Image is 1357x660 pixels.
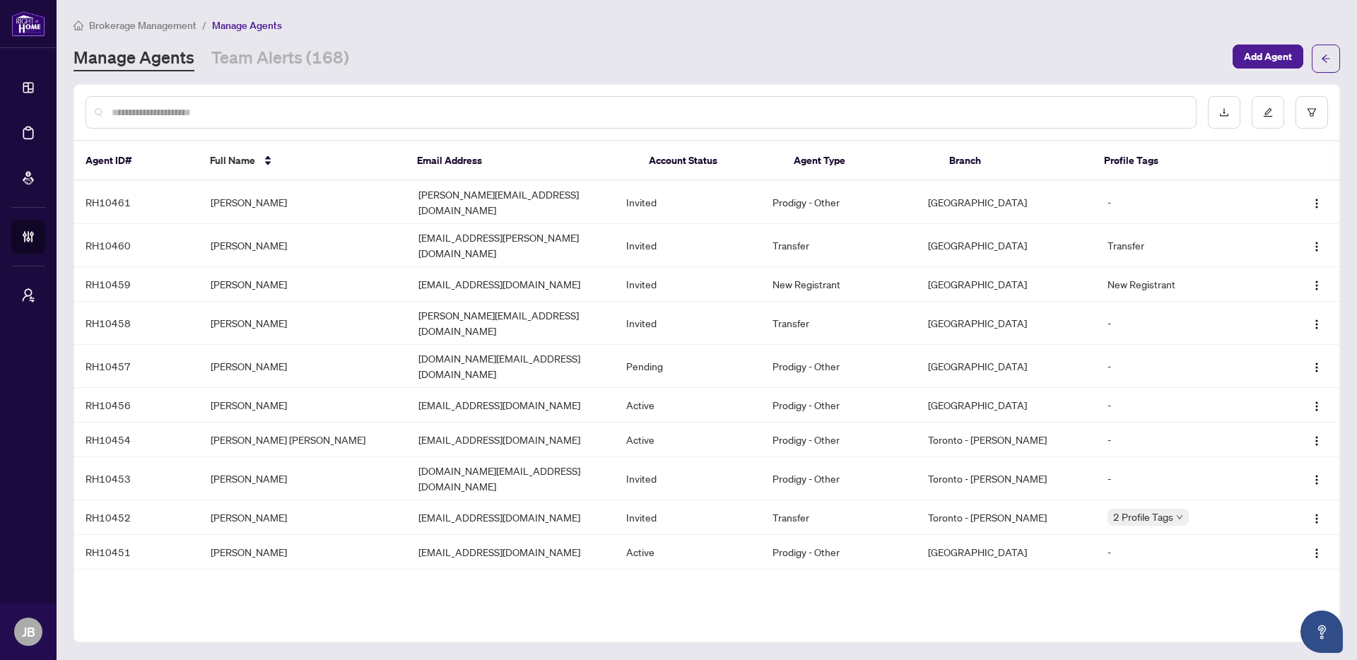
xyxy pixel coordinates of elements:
[1305,191,1328,213] button: Logo
[1096,267,1273,302] td: New Registrant
[1305,355,1328,377] button: Logo
[638,141,782,181] th: Account Status
[615,388,760,423] td: Active
[615,535,760,570] td: Active
[407,345,615,388] td: [DOMAIN_NAME][EMAIL_ADDRESS][DOMAIN_NAME]
[74,423,199,457] td: RH10454
[1311,241,1322,252] img: Logo
[615,302,760,345] td: Invited
[917,302,1095,345] td: [GEOGRAPHIC_DATA]
[1093,141,1269,181] th: Profile Tags
[761,181,917,224] td: Prodigy - Other
[761,535,917,570] td: Prodigy - Other
[11,11,45,37] img: logo
[1096,345,1273,388] td: -
[1311,401,1322,412] img: Logo
[199,423,407,457] td: [PERSON_NAME] [PERSON_NAME]
[74,457,199,500] td: RH10453
[199,267,407,302] td: [PERSON_NAME]
[199,535,407,570] td: [PERSON_NAME]
[407,500,615,535] td: [EMAIL_ADDRESS][DOMAIN_NAME]
[761,500,917,535] td: Transfer
[917,457,1095,500] td: Toronto - [PERSON_NAME]
[1300,611,1343,653] button: Open asap
[1311,280,1322,291] img: Logo
[917,345,1095,388] td: [GEOGRAPHIC_DATA]
[89,19,196,32] span: Brokerage Management
[1311,362,1322,373] img: Logo
[74,535,199,570] td: RH10451
[199,224,407,267] td: [PERSON_NAME]
[74,46,194,71] a: Manage Agents
[74,267,199,302] td: RH10459
[212,19,282,32] span: Manage Agents
[1311,198,1322,209] img: Logo
[1305,575,1328,598] button: Logo
[199,500,407,535] td: [PERSON_NAME]
[1311,435,1322,447] img: Logo
[1296,96,1328,129] button: filter
[199,570,407,604] td: [PERSON_NAME]
[782,141,938,181] th: Agent Type
[761,423,917,457] td: Prodigy - Other
[74,224,199,267] td: RH10460
[761,267,917,302] td: New Registrant
[761,224,917,267] td: Transfer
[761,345,917,388] td: Prodigy - Other
[1096,302,1273,345] td: -
[407,224,615,267] td: [EMAIL_ADDRESS][PERSON_NAME][DOMAIN_NAME]
[1311,548,1322,559] img: Logo
[615,181,760,224] td: Invited
[615,423,760,457] td: Active
[199,302,407,345] td: [PERSON_NAME]
[1311,474,1322,485] img: Logo
[74,388,199,423] td: RH10456
[1305,506,1328,529] button: Logo
[917,535,1095,570] td: [GEOGRAPHIC_DATA]
[199,345,407,388] td: [PERSON_NAME]
[1321,54,1331,64] span: arrow-left
[917,388,1095,423] td: [GEOGRAPHIC_DATA]
[1219,107,1229,117] span: download
[761,457,917,500] td: Prodigy - Other
[74,500,199,535] td: RH10452
[1311,319,1322,330] img: Logo
[615,457,760,500] td: Invited
[615,267,760,302] td: Invited
[1311,582,1322,594] img: Logo
[1305,467,1328,490] button: Logo
[1305,234,1328,257] button: Logo
[1305,273,1328,295] button: Logo
[1305,541,1328,563] button: Logo
[21,288,35,302] span: user-switch
[1096,388,1273,423] td: -
[406,141,638,181] th: Email Address
[407,423,615,457] td: [EMAIL_ADDRESS][DOMAIN_NAME]
[1305,312,1328,334] button: Logo
[1208,96,1240,129] button: download
[1233,45,1303,69] button: Add Agent
[1096,570,1273,604] td: Broker
[1252,96,1284,129] button: edit
[407,388,615,423] td: [EMAIL_ADDRESS][DOMAIN_NAME]
[917,224,1095,267] td: [GEOGRAPHIC_DATA]
[615,570,760,604] td: Pending
[1113,509,1173,525] span: 2 Profile Tags
[407,457,615,500] td: [DOMAIN_NAME][EMAIL_ADDRESS][DOMAIN_NAME]
[917,500,1095,535] td: Toronto - [PERSON_NAME]
[917,570,1095,604] td: [GEOGRAPHIC_DATA]
[938,141,1093,181] th: Branch
[615,345,760,388] td: Pending
[74,20,83,30] span: home
[1305,428,1328,451] button: Logo
[917,267,1095,302] td: [GEOGRAPHIC_DATA]
[199,457,407,500] td: [PERSON_NAME]
[761,388,917,423] td: Prodigy - Other
[1176,514,1183,521] span: down
[407,302,615,345] td: [PERSON_NAME][EMAIL_ADDRESS][DOMAIN_NAME]
[1244,45,1292,68] span: Add Agent
[199,141,406,181] th: Full Name
[1096,457,1273,500] td: -
[74,302,199,345] td: RH10458
[199,181,407,224] td: [PERSON_NAME]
